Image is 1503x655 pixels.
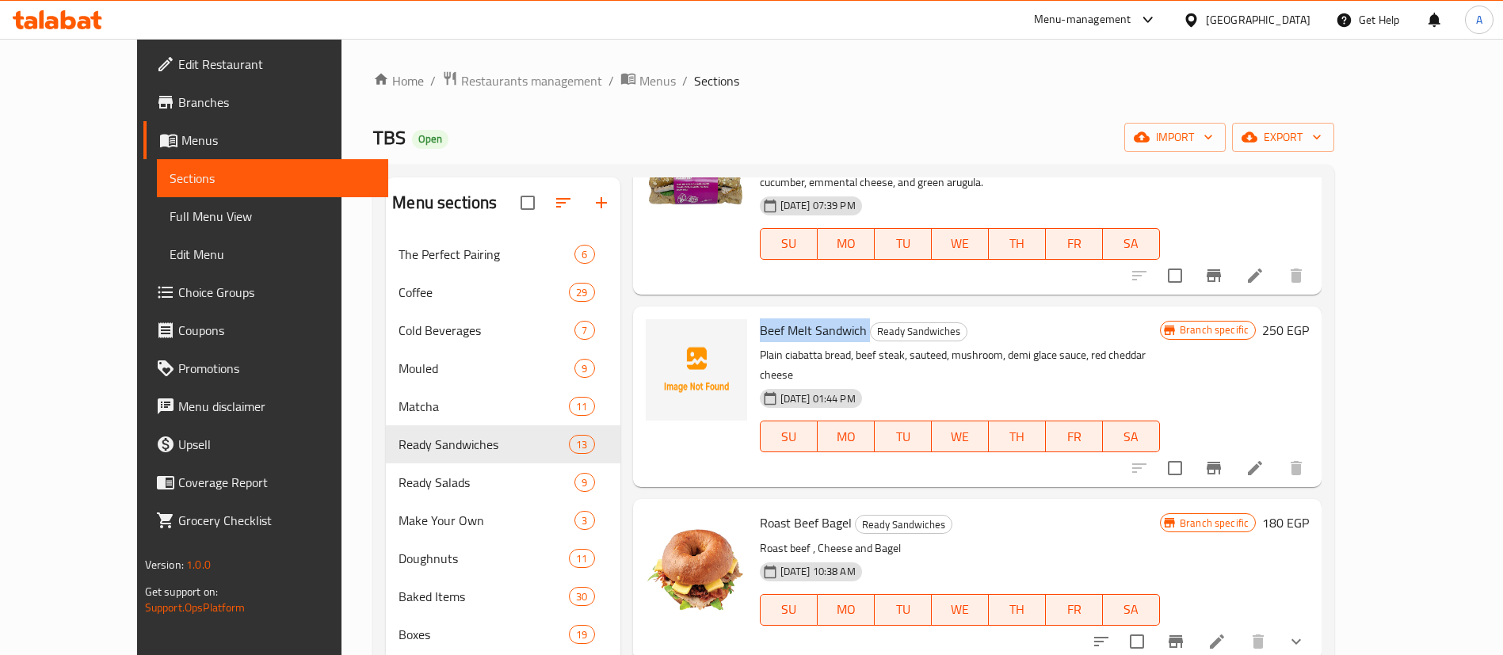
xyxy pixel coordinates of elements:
span: Select to update [1158,259,1192,292]
a: Restaurants management [442,70,602,91]
button: TU [875,421,932,452]
button: MO [818,228,875,260]
div: Ready Salads9 [386,463,620,501]
span: 6 [575,247,593,262]
div: Menu-management [1034,10,1131,29]
span: Matcha [399,397,569,416]
div: Baked Items30 [386,577,620,615]
button: TH [989,594,1046,626]
button: delete [1277,449,1315,487]
div: The Perfect Pairing [399,245,574,264]
a: Menus [143,121,388,159]
span: Promotions [178,359,376,378]
a: Promotions [143,349,388,387]
span: WE [938,232,982,255]
span: FR [1052,598,1097,621]
button: TU [875,228,932,260]
button: TH [989,228,1046,260]
h6: 180 EGP [1262,512,1309,534]
span: TU [881,598,925,621]
span: Boxes [399,625,569,644]
span: [DATE] 10:38 AM [774,564,862,579]
span: Get support on: [145,581,218,602]
div: items [569,283,594,302]
img: Beef Melt Sandwich [646,319,747,421]
span: TH [995,598,1040,621]
span: Branch specific [1173,516,1255,531]
nav: breadcrumb [373,70,1334,91]
a: Edit menu item [1207,632,1226,651]
a: Upsell [143,425,388,463]
a: Edit menu item [1246,266,1265,285]
span: [DATE] 07:39 PM [774,198,862,213]
span: Ready Sandwiches [871,322,967,341]
button: Branch-specific-item [1195,257,1233,295]
span: SU [767,232,811,255]
span: 19 [570,627,593,642]
button: MO [818,421,875,452]
span: TH [995,232,1040,255]
span: MO [824,425,868,448]
span: 11 [570,551,593,566]
span: 11 [570,399,593,414]
div: Mouled9 [386,349,620,387]
li: / [430,71,436,90]
span: Menus [181,131,376,150]
p: Bread brown panini, roast beef cooked, roast beef sauce, roasted tomato, pickled cucumber, emment... [760,153,1160,192]
div: Open [412,130,448,149]
span: import [1137,128,1213,147]
div: items [574,359,594,378]
span: Branches [178,93,376,112]
div: Doughnuts [399,549,569,568]
button: SU [760,228,818,260]
svg: Show Choices [1287,632,1306,651]
a: Support.OpsPlatform [145,597,246,618]
a: Menus [620,70,676,91]
div: items [569,625,594,644]
span: Make Your Own [399,511,574,530]
span: SA [1109,425,1154,448]
span: Menu disclaimer [178,397,376,416]
a: Branches [143,83,388,121]
a: Grocery Checklist [143,501,388,539]
span: [DATE] 01:44 PM [774,391,862,406]
span: Select all sections [511,186,544,219]
div: Cold Beverages [399,321,574,340]
button: delete [1277,257,1315,295]
span: TBS [373,120,406,155]
span: 9 [575,361,593,376]
h6: 250 EGP [1262,319,1309,341]
span: Full Menu View [170,207,376,226]
div: items [569,435,594,454]
button: Branch-specific-item [1195,449,1233,487]
span: WE [938,425,982,448]
span: Coverage Report [178,473,376,492]
a: Full Menu View [157,197,388,235]
span: TU [881,425,925,448]
span: SU [767,425,811,448]
div: The Perfect Pairing6 [386,235,620,273]
span: 13 [570,437,593,452]
div: Make Your Own3 [386,501,620,539]
div: items [574,321,594,340]
span: Coffee [399,283,569,302]
button: FR [1046,594,1103,626]
a: Coverage Report [143,463,388,501]
span: MO [824,232,868,255]
button: TH [989,421,1046,452]
button: SA [1103,421,1160,452]
a: Menu disclaimer [143,387,388,425]
span: Edit Restaurant [178,55,376,74]
div: items [569,587,594,606]
div: Ready Sandwiches [399,435,569,454]
div: items [574,473,594,492]
span: Coupons [178,321,376,340]
span: Baked Items [399,587,569,606]
span: Ready Salads [399,473,574,492]
span: 7 [575,323,593,338]
button: WE [932,228,989,260]
button: FR [1046,228,1103,260]
span: SU [767,598,811,621]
